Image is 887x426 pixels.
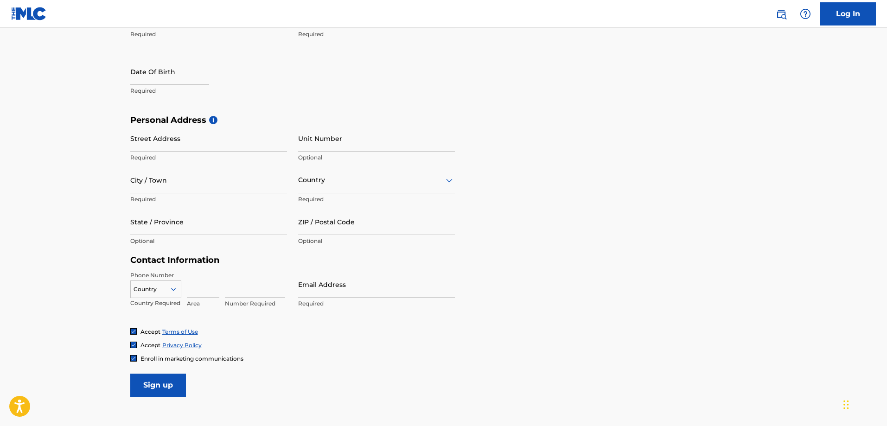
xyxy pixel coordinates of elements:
[298,195,455,203] p: Required
[131,329,136,334] img: checkbox
[298,153,455,162] p: Optional
[843,391,849,419] div: Drag
[162,342,202,349] a: Privacy Policy
[140,355,243,362] span: Enroll in marketing communications
[820,2,876,25] a: Log In
[772,5,791,23] a: Public Search
[130,299,181,307] p: Country Required
[776,8,787,19] img: search
[130,87,287,95] p: Required
[162,328,198,335] a: Terms of Use
[140,342,160,349] span: Accept
[841,381,887,426] iframe: Chat Widget
[140,328,160,335] span: Accept
[298,30,455,38] p: Required
[130,115,757,126] h5: Personal Address
[131,342,136,348] img: checkbox
[298,237,455,245] p: Optional
[130,195,287,203] p: Required
[130,30,287,38] p: Required
[130,153,287,162] p: Required
[130,374,186,397] input: Sign up
[209,116,217,124] span: i
[298,299,455,308] p: Required
[796,5,815,23] div: Help
[130,237,287,245] p: Optional
[11,7,47,20] img: MLC Logo
[130,255,455,266] h5: Contact Information
[131,356,136,361] img: checkbox
[225,299,285,308] p: Number Required
[187,299,219,308] p: Area
[800,8,811,19] img: help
